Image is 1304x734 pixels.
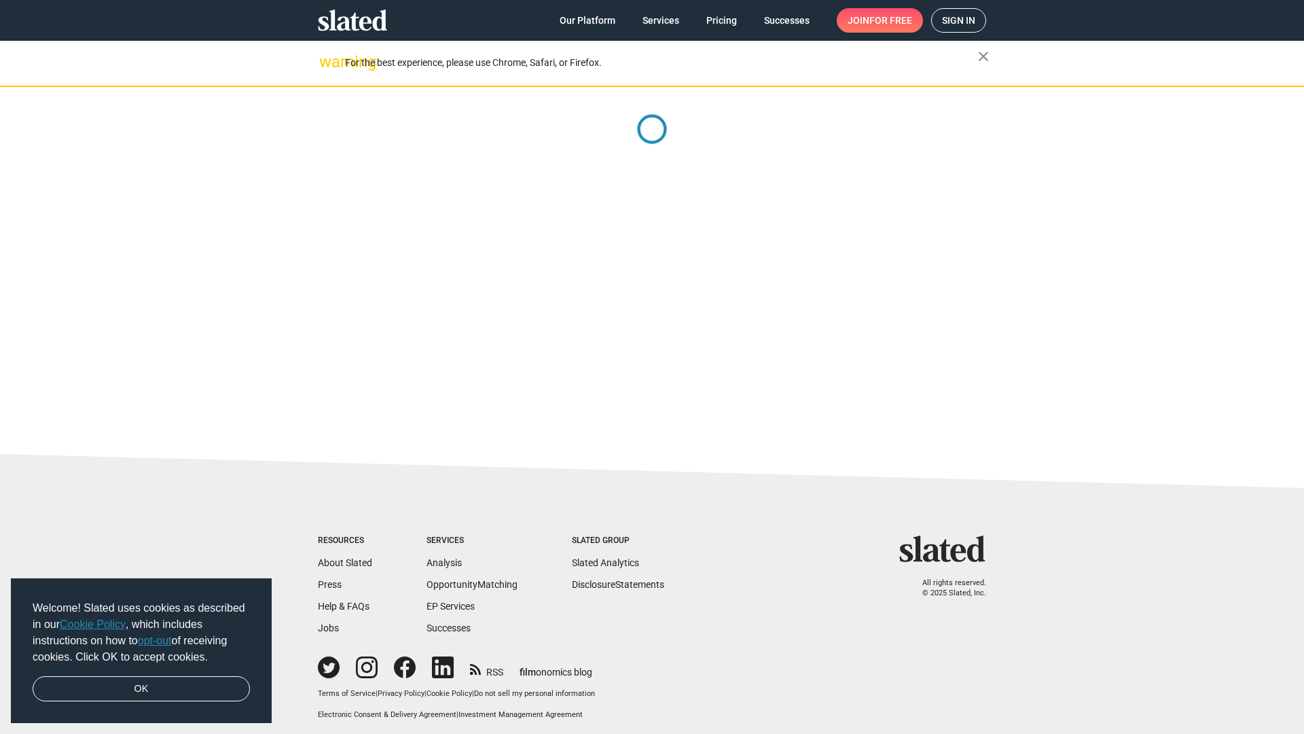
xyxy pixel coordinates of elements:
[376,689,378,698] span: |
[318,689,376,698] a: Terms of Service
[942,9,975,32] span: Sign in
[427,689,472,698] a: Cookie Policy
[520,655,592,679] a: filmonomics blog
[458,710,583,719] a: Investment Management Agreement
[318,557,372,568] a: About Slated
[456,710,458,719] span: |
[869,8,912,33] span: for free
[848,8,912,33] span: Join
[695,8,748,33] a: Pricing
[378,689,424,698] a: Privacy Policy
[474,689,595,699] button: Do not sell my personal information
[319,54,336,70] mat-icon: warning
[318,601,369,612] a: Help & FAQs
[427,623,471,633] a: Successes
[931,8,986,33] a: Sign in
[975,48,992,65] mat-icon: close
[424,689,427,698] span: |
[908,578,986,598] p: All rights reserved. © 2025 Slated, Inc.
[427,557,462,568] a: Analysis
[472,689,474,698] span: |
[345,54,978,72] div: For the best experience, please use Chrome, Safari, or Firefox.
[33,600,250,665] span: Welcome! Slated uses cookies as described in our , which includes instructions on how to of recei...
[33,676,250,702] a: dismiss cookie message
[318,579,342,590] a: Press
[427,601,475,612] a: EP Services
[764,8,810,33] span: Successes
[572,579,664,590] a: DisclosureStatements
[470,658,503,679] a: RSS
[549,8,626,33] a: Our Platform
[572,536,664,546] div: Slated Group
[427,536,518,546] div: Services
[520,667,536,678] span: film
[706,8,737,33] span: Pricing
[753,8,820,33] a: Successes
[837,8,923,33] a: Joinfor free
[560,8,615,33] span: Our Platform
[642,8,679,33] span: Services
[138,635,172,646] a: opt-out
[572,557,639,568] a: Slated Analytics
[318,710,456,719] a: Electronic Consent & Delivery Agreement
[318,623,339,633] a: Jobs
[60,618,126,630] a: Cookie Policy
[11,578,272,724] div: cookieconsent
[632,8,690,33] a: Services
[427,579,518,590] a: OpportunityMatching
[318,536,372,546] div: Resources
